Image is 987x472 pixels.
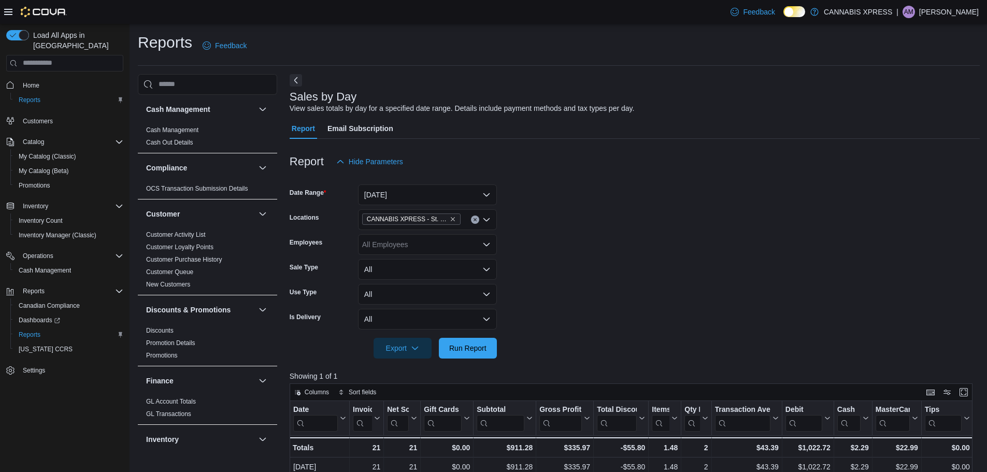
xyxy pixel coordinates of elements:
button: Qty Per Transaction [684,405,708,431]
span: Promotions [146,351,178,360]
span: Cash Management [19,266,71,275]
button: Hide Parameters [332,151,407,172]
a: Cash Out Details [146,139,193,146]
span: GL Account Totals [146,397,196,406]
span: Operations [19,250,123,262]
div: Gift Cards [424,405,462,414]
a: Reports [15,94,45,106]
button: My Catalog (Beta) [10,164,127,178]
div: $911.28 [477,441,533,454]
div: $43.39 [714,441,778,454]
span: Customer Activity List [146,231,206,239]
a: Feedback [198,35,251,56]
div: Total Discount [597,405,637,431]
a: Promotions [15,179,54,192]
h1: Reports [138,32,192,53]
button: Invoices Sold [353,405,380,431]
span: Reports [23,287,45,295]
button: Settings [2,363,127,378]
button: Customers [2,113,127,128]
span: Canadian Compliance [15,299,123,312]
span: Customers [19,115,123,127]
div: Customer [138,228,277,295]
div: $0.00 [925,441,970,454]
span: Discounts [146,326,174,335]
a: Dashboards [15,314,64,326]
div: Subtotal [477,405,524,414]
span: Columns [305,388,329,396]
a: Settings [19,364,49,377]
a: Customer Activity List [146,231,206,238]
button: Discounts & Promotions [256,304,269,316]
button: Home [2,78,127,93]
span: Reports [19,331,40,339]
div: Debit [785,405,822,431]
button: Catalog [19,136,48,148]
button: Cash Management [256,103,269,116]
span: Cash Management [146,126,198,134]
button: Export [374,338,432,359]
span: My Catalog (Classic) [19,152,76,161]
div: MasterCard [876,405,910,431]
span: Promotions [19,181,50,190]
span: Reports [19,96,40,104]
button: Inventory Manager (Classic) [10,228,127,242]
div: $2.29 [837,441,869,454]
a: Home [19,79,44,92]
div: Finance [138,395,277,424]
div: Gross Profit [539,405,582,431]
button: Clear input [471,216,479,224]
button: Operations [19,250,58,262]
a: Cash Management [15,264,75,277]
button: Compliance [146,163,254,173]
h3: Finance [146,376,174,386]
a: OCS Transaction Submission Details [146,185,248,192]
span: Email Subscription [327,118,393,139]
a: Canadian Compliance [15,299,84,312]
div: Tips [925,405,962,431]
button: Reports [10,93,127,107]
span: Catalog [23,138,44,146]
span: Customer Loyalty Points [146,243,213,251]
button: Sort fields [334,386,380,398]
div: View sales totals by day for a specified date range. Details include payment methods and tax type... [290,103,635,114]
span: GL Transactions [146,410,191,418]
span: Sort fields [349,388,376,396]
a: Inventory Manager (Classic) [15,229,101,241]
span: Catalog [19,136,123,148]
div: Discounts & Promotions [138,324,277,366]
label: Locations [290,213,319,222]
button: Operations [2,249,127,263]
span: Run Report [449,343,487,353]
div: Compliance [138,182,277,199]
span: Reports [19,285,123,297]
button: Discounts & Promotions [146,305,254,315]
button: Debit [785,405,831,431]
span: Report [292,118,315,139]
button: Keyboard shortcuts [924,386,937,398]
div: Total Discount [597,405,637,414]
span: Feedback [215,40,247,51]
div: MasterCard [876,405,910,414]
span: My Catalog (Beta) [19,167,69,175]
button: [DATE] [358,184,497,205]
span: Customer Queue [146,268,193,276]
span: Dashboards [19,316,60,324]
button: Customer [256,208,269,220]
span: My Catalog (Classic) [15,150,123,163]
a: Promotion Details [146,339,195,347]
p: CANNABIS XPRESS [824,6,892,18]
span: Inventory Manager (Classic) [15,229,123,241]
button: Promotions [10,178,127,193]
span: OCS Transaction Submission Details [146,184,248,193]
span: Promotion Details [146,339,195,347]
p: Showing 1 of 1 [290,371,980,381]
button: [US_STATE] CCRS [10,342,127,356]
button: Net Sold [387,405,417,431]
div: Cash [837,405,861,414]
h3: Report [290,155,324,168]
span: Settings [19,364,123,377]
button: Subtotal [477,405,533,431]
span: New Customers [146,280,190,289]
span: [US_STATE] CCRS [19,345,73,353]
